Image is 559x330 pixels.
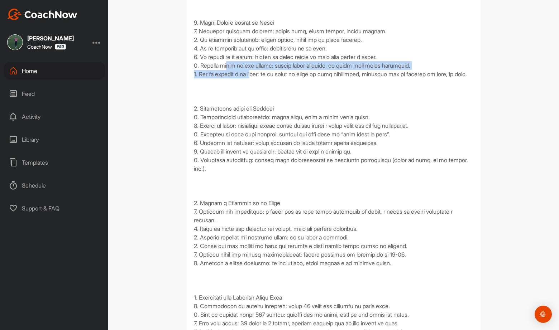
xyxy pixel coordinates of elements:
img: square_4af9222d5da194308ee690843996958a.jpg [7,34,23,50]
div: Home [4,62,105,80]
div: Support & FAQ [4,199,105,217]
div: Feed [4,85,105,103]
div: Templates [4,154,105,171]
div: Activity [4,108,105,126]
div: [PERSON_NAME] [27,35,74,41]
img: CoachNow [7,9,77,20]
div: Library [4,131,105,149]
div: CoachNow [27,44,66,50]
div: Schedule [4,176,105,194]
div: Open Intercom Messenger [535,306,552,323]
img: CoachNow Pro [55,44,66,50]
